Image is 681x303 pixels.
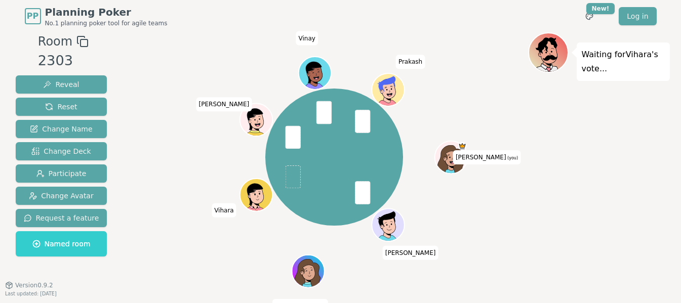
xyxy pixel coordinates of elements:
div: New! [586,3,615,14]
span: Click to change your name [212,203,236,217]
span: Change Name [30,124,92,134]
span: Last updated: [DATE] [5,291,57,296]
span: PP [27,10,38,22]
button: Change Avatar [16,187,107,205]
button: New! [580,7,598,25]
button: Change Name [16,120,107,138]
span: Participate [36,168,87,179]
span: Version 0.9.2 [15,281,53,289]
p: Waiting for Vihara 's vote... [582,48,665,76]
span: (you) [506,156,518,160]
span: Planning Poker [45,5,168,19]
a: Log in [619,7,656,25]
button: Participate [16,164,107,183]
span: Click to change your name [296,31,318,45]
button: Named room [16,231,107,256]
div: 2303 [38,51,89,71]
a: PPPlanning PokerNo.1 planning poker tool for agile teams [25,5,168,27]
span: Change Deck [31,146,91,156]
span: Request a feature [24,213,99,223]
span: Click to change your name [453,150,520,164]
button: Version0.9.2 [5,281,53,289]
span: Click to change your name [196,97,252,111]
span: Room [38,32,72,51]
span: Named room [32,239,91,249]
span: No.1 planning poker tool for agile teams [45,19,168,27]
button: Reveal [16,75,107,94]
button: Change Deck [16,142,107,160]
button: Click to change your avatar [436,142,466,172]
span: Reveal [43,79,79,90]
span: Staci is the host [458,142,466,150]
button: Reset [16,98,107,116]
span: Click to change your name [396,55,425,69]
span: Click to change your name [383,245,438,259]
span: Reset [45,102,77,112]
button: Request a feature [16,209,107,227]
span: Change Avatar [29,191,94,201]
